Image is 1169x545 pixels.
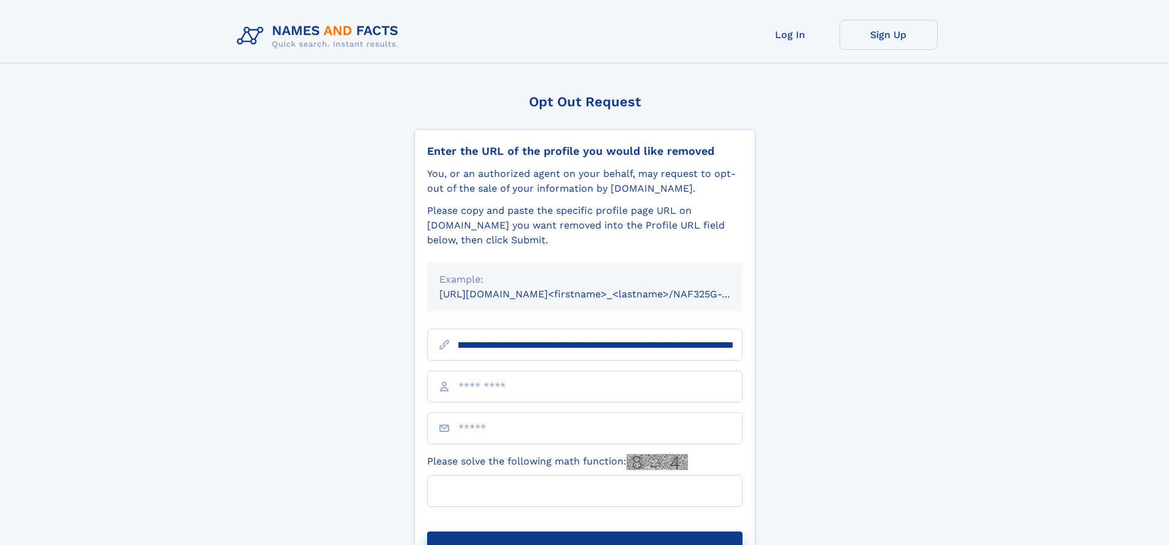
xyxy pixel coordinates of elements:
[232,20,409,53] img: Logo Names and Facts
[427,454,688,470] label: Please solve the following math function:
[839,20,938,50] a: Sign Up
[439,272,730,287] div: Example:
[741,20,839,50] a: Log In
[427,144,743,158] div: Enter the URL of the profile you would like removed
[414,94,755,109] div: Opt Out Request
[427,203,743,248] div: Please copy and paste the specific profile page URL on [DOMAIN_NAME] you want removed into the Pr...
[427,167,743,196] div: You, or an authorized agent on your behalf, may request to opt-out of the sale of your informatio...
[439,288,766,300] small: [URL][DOMAIN_NAME]<firstname>_<lastname>/NAF325G-xxxxxxxx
